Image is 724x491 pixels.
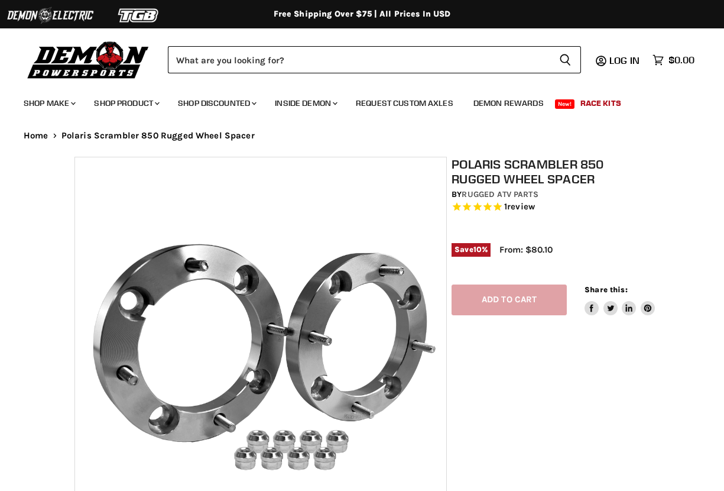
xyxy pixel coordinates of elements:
span: Log in [609,54,639,66]
a: Inside Demon [266,91,345,115]
a: Shop Discounted [169,91,264,115]
span: Rated 5.0 out of 5 stars 1 reviews [452,201,655,214]
a: Rugged ATV Parts [462,189,538,199]
ul: Main menu [15,86,691,115]
img: TGB Logo 2 [95,4,183,27]
span: 1 reviews [504,202,535,212]
a: $0.00 [647,51,700,69]
a: Race Kits [572,91,630,115]
button: Search [550,46,581,73]
span: Polaris Scrambler 850 Rugged Wheel Spacer [61,131,255,141]
img: Demon Electric Logo 2 [6,4,95,27]
a: Shop Make [15,91,83,115]
a: Home [24,131,48,141]
span: Share this: [585,285,627,294]
span: review [507,202,535,212]
a: Shop Product [85,91,167,115]
a: Log in [604,55,647,66]
input: Search [168,46,550,73]
form: Product [168,46,581,73]
img: Demon Powersports [24,38,153,80]
aside: Share this: [585,285,655,316]
span: 10 [473,245,482,254]
span: New! [555,99,575,109]
div: by [452,188,655,201]
span: $0.00 [668,54,694,66]
span: From: $80.10 [499,244,553,255]
a: Demon Rewards [465,91,553,115]
a: Request Custom Axles [347,91,462,115]
h1: Polaris Scrambler 850 Rugged Wheel Spacer [452,157,655,186]
span: Save % [452,243,491,256]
